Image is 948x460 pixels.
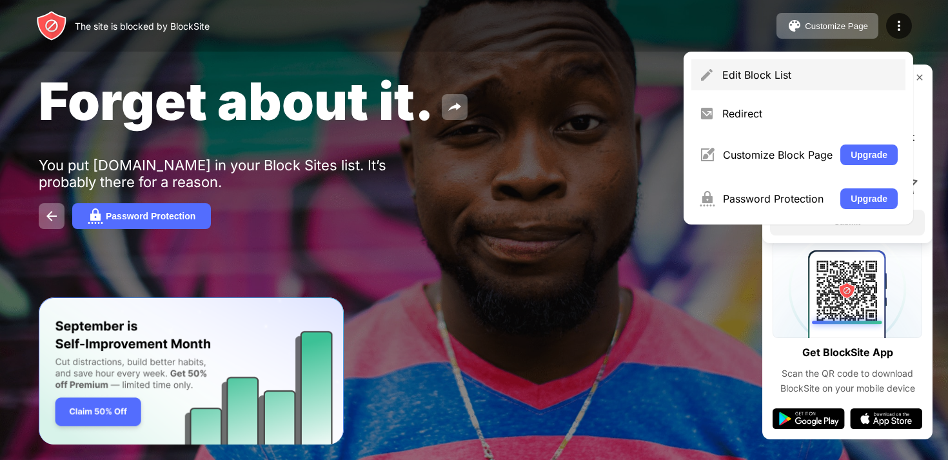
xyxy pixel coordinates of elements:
div: Scan the QR code to download BlockSite on your mobile device [773,366,922,395]
div: Customize Block Page [723,148,833,161]
img: password.svg [88,208,103,224]
button: Password Protection [72,203,211,229]
div: Edit Block List [722,68,898,81]
img: menu-redirect.svg [699,106,715,121]
button: Upgrade [840,188,898,209]
div: Redirect [722,107,898,120]
button: Customize Page [776,13,878,39]
iframe: Banner [39,297,344,445]
img: pallet.svg [787,18,802,34]
img: menu-pencil.svg [699,67,715,83]
div: Password Protection [723,192,833,205]
button: Upgrade [840,145,898,165]
img: rate-us-close.svg [914,72,925,83]
img: share.svg [447,99,462,115]
img: menu-icon.svg [891,18,907,34]
img: menu-password.svg [699,191,715,206]
div: Customize Page [805,21,868,31]
div: The site is blocked by BlockSite [75,21,210,32]
img: app-store.svg [850,408,922,429]
div: Get BlockSite App [802,343,893,362]
span: Forget about it. [39,70,434,132]
img: header-logo.svg [36,10,67,41]
img: menu-customize.svg [699,147,715,163]
img: google-play.svg [773,408,845,429]
img: back.svg [44,208,59,224]
div: Password Protection [106,211,195,221]
div: You put [DOMAIN_NAME] in your Block Sites list. It’s probably there for a reason. [39,157,437,190]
